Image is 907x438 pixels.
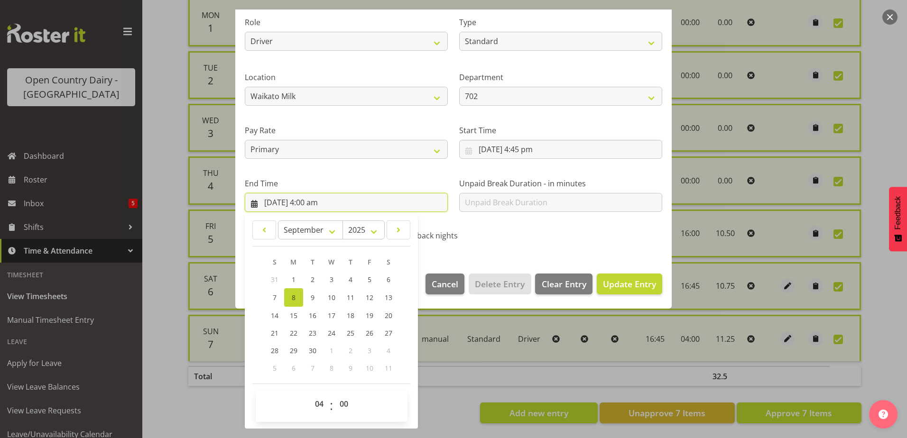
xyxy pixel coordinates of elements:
[360,271,379,288] a: 5
[290,311,297,320] span: 15
[292,275,296,284] span: 1
[303,288,322,307] a: 9
[341,324,360,342] a: 25
[360,324,379,342] a: 26
[426,274,464,294] button: Cancel
[328,257,334,266] span: W
[271,311,278,320] span: 14
[469,274,531,294] button: Delete Entry
[597,274,662,294] button: Update Entry
[341,307,360,324] a: 18
[273,293,277,302] span: 7
[879,410,888,419] img: help-xxl-2.png
[322,307,341,324] a: 17
[379,324,398,342] a: 27
[366,311,373,320] span: 19
[290,346,297,355] span: 29
[349,257,352,266] span: T
[265,342,284,359] a: 28
[379,271,398,288] a: 6
[311,293,315,302] span: 9
[322,288,341,307] a: 10
[311,364,315,373] span: 7
[349,275,352,284] span: 4
[265,324,284,342] a: 21
[459,193,662,212] input: Unpaid Break Duration
[330,275,333,284] span: 3
[397,231,458,240] span: Call back nights
[328,311,335,320] span: 17
[889,187,907,251] button: Feedback - Show survey
[368,346,371,355] span: 3
[347,293,354,302] span: 11
[271,328,278,338] span: 21
[341,288,360,307] a: 11
[379,307,398,324] a: 20
[284,271,303,288] a: 1
[341,271,360,288] a: 4
[385,311,392,320] span: 20
[459,125,662,136] label: Start Time
[292,293,296,302] span: 8
[290,328,297,338] span: 22
[535,274,592,294] button: Clear Entry
[290,257,296,266] span: M
[360,288,379,307] a: 12
[330,364,333,373] span: 8
[303,271,322,288] a: 2
[245,17,448,28] label: Role
[245,178,448,189] label: End Time
[284,307,303,324] a: 15
[271,346,278,355] span: 28
[245,125,448,136] label: Pay Rate
[265,288,284,307] a: 7
[245,193,448,212] input: Click to select...
[360,307,379,324] a: 19
[366,293,373,302] span: 12
[366,364,373,373] span: 10
[368,275,371,284] span: 5
[265,307,284,324] a: 14
[245,72,448,83] label: Location
[459,72,662,83] label: Department
[273,364,277,373] span: 5
[309,311,316,320] span: 16
[385,328,392,338] span: 27
[349,346,352,355] span: 2
[459,17,662,28] label: Type
[542,278,586,290] span: Clear Entry
[385,293,392,302] span: 13
[309,346,316,355] span: 30
[292,364,296,373] span: 6
[459,140,662,159] input: Click to select...
[311,275,315,284] span: 2
[432,278,458,290] span: Cancel
[273,257,277,266] span: S
[894,196,902,229] span: Feedback
[368,257,371,266] span: F
[322,271,341,288] a: 3
[603,278,656,290] span: Update Entry
[303,342,322,359] a: 30
[311,257,315,266] span: T
[271,275,278,284] span: 31
[303,324,322,342] a: 23
[309,328,316,338] span: 23
[475,278,525,290] span: Delete Entry
[459,178,662,189] label: Unpaid Break Duration - in minutes
[387,346,390,355] span: 4
[347,311,354,320] span: 18
[387,275,390,284] span: 6
[330,394,333,418] span: :
[349,364,352,373] span: 9
[347,328,354,338] span: 25
[284,324,303,342] a: 22
[284,342,303,359] a: 29
[328,293,335,302] span: 10
[328,328,335,338] span: 24
[366,328,373,338] span: 26
[330,346,333,355] span: 1
[303,307,322,324] a: 16
[385,364,392,373] span: 11
[284,288,303,307] a: 8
